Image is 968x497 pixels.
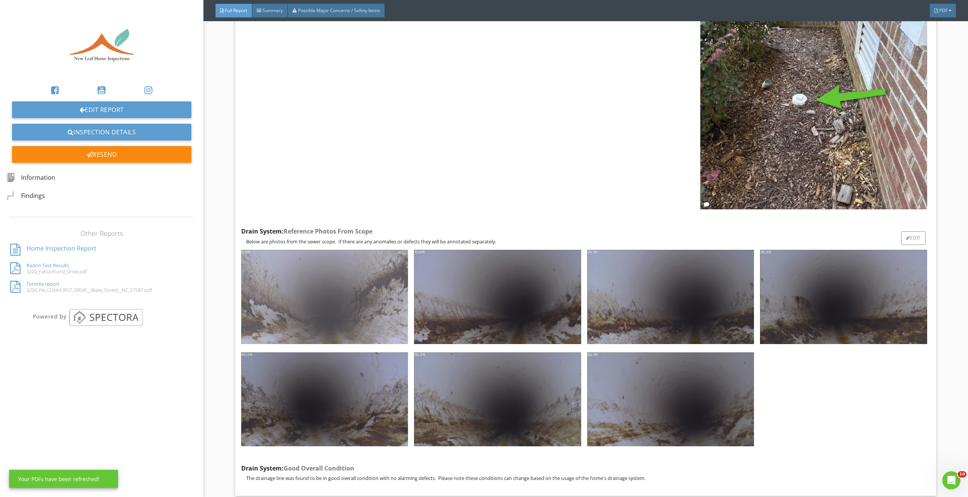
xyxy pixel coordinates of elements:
[241,250,408,344] img: photo.jpg
[26,287,152,293] div: 3220_FALCONHURST_DRIVE__Wake_Forest__NC_27587.pdf
[942,471,960,489] iframe: Intercom live chat
[414,250,581,344] img: photo.jpg
[225,7,247,14] span: Full Report
[18,475,99,483] div: Your PDFs have been refreshed!
[10,259,193,278] a: Radon Test Results 3220_Falconhurst_Drive.pdf
[901,231,926,245] div: Edit
[65,6,138,79] img: facebook_photo.jpg
[241,352,408,446] img: photo.jpg
[6,173,55,182] div: Information
[587,352,754,446] img: photo.jpg
[12,146,191,163] div: Resend
[760,250,927,344] img: photo.jpg
[246,475,930,481] p: The drainage line was found to be in good overall condition with no alarming defects. Please note...
[587,250,754,344] img: photo.jpg
[414,352,581,446] img: photo.jpg
[10,278,193,296] a: Termite report 3220_FALCONHURST_DRIVE__Wake_Forest__NC_27587.pdf
[284,227,372,235] span: Reference Photos From Scope
[12,124,191,140] a: Inspection Details
[958,471,966,477] span: 10
[241,464,354,472] strong: Drain System:
[241,227,372,235] strong: Drain System:
[284,464,354,472] span: Good Overall Condition
[246,238,930,245] p: Below are photos from the sewer scope. If there are any anomalies or defects they will be annotat...
[262,7,283,14] span: Summary
[298,7,380,14] span: Possible Major Concerns / Safety Items
[26,281,152,287] div: Termite report
[26,268,87,274] div: 3220_Falconhurst_Drive.pdf
[26,262,87,268] div: Radon Test Results
[939,7,948,14] span: PDF
[10,241,193,259] a: Home Inspection Report
[6,191,45,200] div: Findings
[26,244,96,256] div: Home Inspection Report
[31,308,144,326] img: powered_by_spectora_2.png
[12,101,191,118] a: Edit Report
